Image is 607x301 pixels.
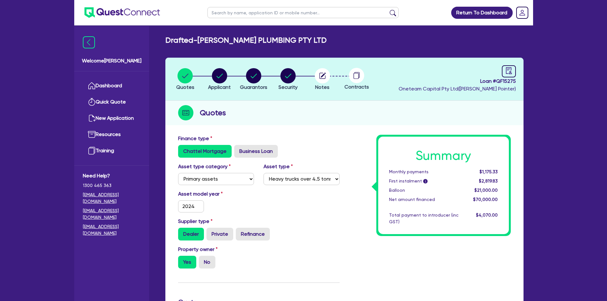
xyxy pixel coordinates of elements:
label: Chattel Mortgage [178,145,232,158]
span: Contracts [344,84,369,90]
span: Notes [315,84,329,90]
a: New Application [83,110,141,126]
a: [EMAIL_ADDRESS][DOMAIN_NAME] [83,223,141,237]
span: audit [505,67,512,74]
a: [EMAIL_ADDRESS][DOMAIN_NAME] [83,191,141,205]
span: 1300 465 363 [83,182,141,189]
label: No [199,256,215,269]
label: Yes [178,256,196,269]
label: Property owner [178,246,218,253]
a: Resources [83,126,141,143]
h2: Quotes [200,107,226,118]
h1: Summary [389,148,498,163]
a: audit [502,65,516,77]
label: Asset type category [178,163,231,170]
span: Loan # QF15275 [399,77,516,85]
a: Dashboard [83,78,141,94]
span: i [423,179,428,183]
img: quest-connect-logo-blue [84,7,160,18]
label: Private [206,228,233,240]
a: Training [83,143,141,159]
span: $2,819.83 [479,178,498,183]
span: $1,175.33 [480,169,498,174]
input: Search by name, application ID or mobile number... [207,7,399,18]
div: Balloon [384,187,463,194]
span: Security [278,84,298,90]
img: quick-quote [88,98,96,106]
span: Need Help? [83,172,141,180]
button: Guarantors [240,68,268,91]
div: First instalment [384,178,463,184]
div: Net amount financed [384,196,463,203]
span: $70,000.00 [473,197,498,202]
label: Asset type [264,163,293,170]
span: Welcome [PERSON_NAME] [82,57,141,65]
img: icon-menu-close [83,36,95,48]
label: Supplier type [178,218,213,225]
span: Guarantors [240,84,267,90]
span: Quotes [176,84,194,90]
button: Quotes [176,68,195,91]
label: Refinance [236,228,270,240]
img: new-application [88,114,96,122]
span: $4,070.00 [476,212,498,218]
label: Asset model year [173,190,259,198]
img: resources [88,131,96,138]
img: step-icon [178,105,193,120]
img: training [88,147,96,154]
span: Oneteam Capital Pty Ltd ( [PERSON_NAME] Pointer ) [399,86,516,92]
a: Quick Quote [83,94,141,110]
button: Applicant [208,68,231,91]
div: Monthly payments [384,168,463,175]
a: Dropdown toggle [514,4,531,21]
label: Dealer [178,228,204,240]
a: Return To Dashboard [451,7,513,19]
span: Applicant [208,84,231,90]
button: Notes [314,68,330,91]
a: [EMAIL_ADDRESS][DOMAIN_NAME] [83,207,141,221]
label: Business Loan [234,145,278,158]
label: Finance type [178,135,212,142]
h2: Drafted - [PERSON_NAME] PLUMBING PTY LTD [165,36,327,45]
span: $21,000.00 [474,188,498,193]
div: Total payment to introducer (inc GST) [384,212,463,225]
button: Security [278,68,298,91]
